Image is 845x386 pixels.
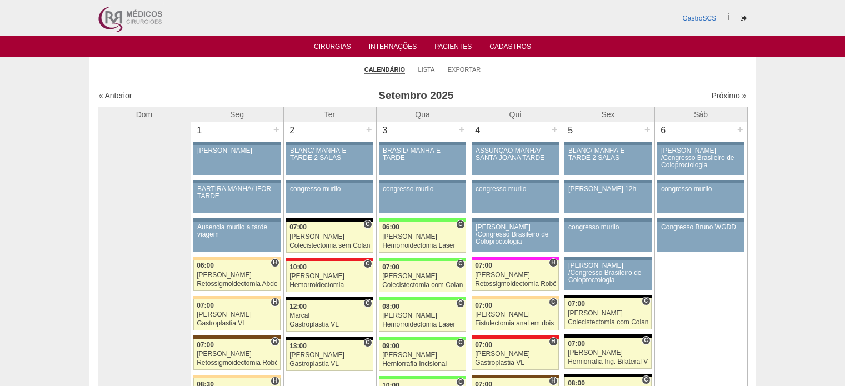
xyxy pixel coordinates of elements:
[655,122,672,139] div: 6
[197,350,277,358] div: [PERSON_NAME]
[469,107,562,122] th: Qui
[193,183,280,213] a: BARTIRA MANHÃ/ IFOR TARDE
[286,258,373,261] div: Key: Assunção
[475,341,492,349] span: 07:00
[271,337,279,346] span: Hospital
[197,320,277,327] div: Gastroplastia VL
[434,43,472,54] a: Pacientes
[283,107,376,122] th: Ter
[284,122,301,139] div: 2
[476,224,555,246] div: [PERSON_NAME] /Congresso Brasileiro de Coloproctologia
[568,310,648,317] div: [PERSON_NAME]
[456,299,464,308] span: Consultório
[457,122,467,137] div: +
[475,311,556,318] div: [PERSON_NAME]
[562,107,654,122] th: Sex
[550,122,559,137] div: +
[549,337,557,346] span: Hospital
[472,142,558,145] div: Key: Aviso
[382,223,399,231] span: 06:00
[379,145,466,175] a: BRASIL/ MANHÃ E TARDE
[472,299,558,330] a: C 07:00 [PERSON_NAME] Fistulectomia anal em dois tempos
[289,242,370,249] div: Colecistectomia sem Colangiografia VL
[382,282,463,289] div: Colecistectomia com Colangiografia VL
[456,220,464,229] span: Consultório
[643,122,652,137] div: +
[271,258,279,267] span: Hospital
[191,122,208,139] div: 1
[289,352,370,359] div: [PERSON_NAME]
[286,297,373,300] div: Key: Blanc
[286,142,373,145] div: Key: Aviso
[99,91,132,100] a: « Anterior
[472,180,558,183] div: Key: Aviso
[382,321,463,328] div: Hemorroidectomia Laser
[193,375,280,378] div: Key: Bartira
[475,262,492,269] span: 07:00
[382,233,463,240] div: [PERSON_NAME]
[289,312,370,319] div: Marcal
[711,91,746,100] a: Próximo »
[272,122,281,137] div: +
[564,334,651,338] div: Key: Blanc
[657,145,744,175] a: [PERSON_NAME] /Congresso Brasileiro de Coloproctologia
[475,320,556,327] div: Fistulectomia anal em dois tempos
[286,340,373,371] a: C 13:00 [PERSON_NAME] Gastroplastia VL
[472,339,558,370] a: H 07:00 [PERSON_NAME] Gastroplastia VL
[197,224,277,238] div: Ausencia murilo a tarde viagem
[382,342,399,350] span: 09:00
[472,375,558,378] div: Key: Santa Joana
[661,224,741,231] div: Congresso Bruno WGDD
[472,257,558,260] div: Key: Pro Matre
[657,180,744,183] div: Key: Aviso
[642,297,650,305] span: Consultório
[642,336,650,345] span: Consultório
[564,298,651,329] a: C 07:00 [PERSON_NAME] Colecistectomia com Colangiografia VL
[489,43,531,54] a: Cadastros
[476,186,555,193] div: congresso murilo
[376,107,469,122] th: Qua
[382,263,399,271] span: 07:00
[98,107,191,122] th: Dom
[472,183,558,213] a: congresso murilo
[289,282,370,289] div: Hemorroidectomia
[193,339,280,370] a: H 07:00 [PERSON_NAME] Retossigmoidectomia Robótica
[193,296,280,299] div: Key: Bartira
[456,259,464,268] span: Consultório
[549,377,557,385] span: Hospital
[193,335,280,339] div: Key: Santa Joana
[197,341,214,349] span: 07:00
[379,261,466,292] a: C 07:00 [PERSON_NAME] Colecistectomia com Colangiografia VL
[193,180,280,183] div: Key: Aviso
[363,299,372,308] span: Consultório
[657,218,744,222] div: Key: Aviso
[568,147,648,162] div: BLANC/ MANHÃ E TARDE 2 SALAS
[254,88,578,104] h3: Setembro 2025
[475,272,556,279] div: [PERSON_NAME]
[568,262,648,284] div: [PERSON_NAME] /Congresso Brasileiro de Coloproctologia
[379,180,466,183] div: Key: Aviso
[661,147,741,169] div: [PERSON_NAME] /Congresso Brasileiro de Coloproctologia
[193,145,280,175] a: [PERSON_NAME]
[197,302,214,309] span: 07:00
[564,145,651,175] a: BLANC/ MANHÃ E TARDE 2 SALAS
[289,342,307,350] span: 13:00
[382,273,463,280] div: [PERSON_NAME]
[472,145,558,175] a: ASSUNÇÃO MANHÃ/ SANTA JOANA TARDE
[197,147,277,154] div: [PERSON_NAME]
[456,338,464,347] span: Consultório
[383,147,462,162] div: BRASIL/ MANHÃ E TARDE
[289,263,307,271] span: 10:00
[197,280,277,288] div: Retossigmoidectomia Abdominal VL
[382,242,463,249] div: Hemorroidectomia Laser
[364,66,405,74] a: Calendário
[654,107,747,122] th: Sáb
[193,299,280,330] a: H 07:00 [PERSON_NAME] Gastroplastia VL
[568,340,585,348] span: 07:00
[564,295,651,298] div: Key: Blanc
[379,222,466,253] a: C 06:00 [PERSON_NAME] Hemorroidectomia Laser
[472,335,558,339] div: Key: Assunção
[568,319,648,326] div: Colecistectomia com Colangiografia VL
[379,340,466,371] a: C 09:00 [PERSON_NAME] Herniorrafia Incisional
[382,360,463,368] div: Herniorrafia Incisional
